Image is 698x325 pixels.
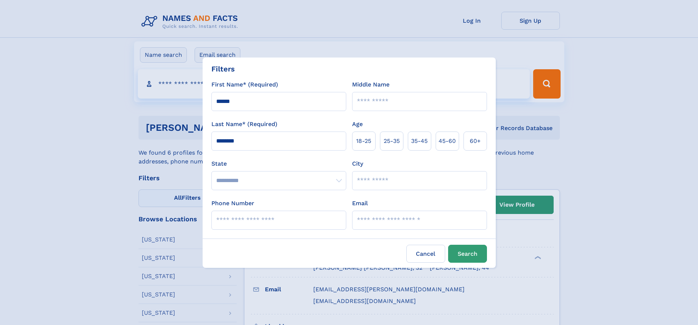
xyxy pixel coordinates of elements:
[406,245,445,263] label: Cancel
[352,80,389,89] label: Middle Name
[211,80,278,89] label: First Name* (Required)
[356,137,371,145] span: 18‑25
[352,159,363,168] label: City
[448,245,487,263] button: Search
[439,137,456,145] span: 45‑60
[211,120,277,129] label: Last Name* (Required)
[211,63,235,74] div: Filters
[211,159,346,168] label: State
[470,137,481,145] span: 60+
[352,120,363,129] label: Age
[211,199,254,208] label: Phone Number
[384,137,400,145] span: 25‑35
[411,137,428,145] span: 35‑45
[352,199,368,208] label: Email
